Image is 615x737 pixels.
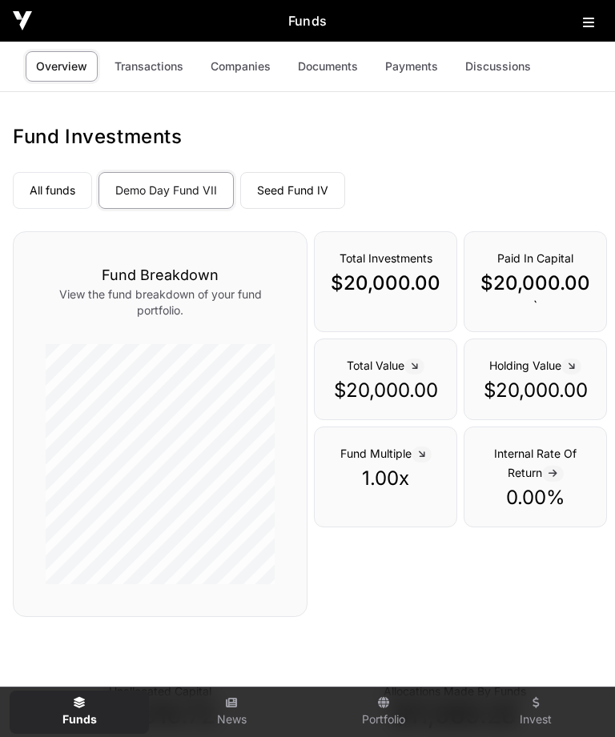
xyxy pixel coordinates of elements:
[26,51,98,82] a: Overview
[331,378,440,403] p: $20,000.00
[480,270,590,296] p: $20,000.00
[480,378,590,403] p: $20,000.00
[98,172,234,209] a: Demo Day Fund VII
[375,51,448,82] a: Payments
[497,251,573,265] span: Paid In Capital
[13,11,32,30] img: Icehouse Ventures Logo
[46,286,275,318] p: View the fund breakdown of your fund portfolio.
[331,270,440,296] p: $20,000.00
[46,264,275,286] h3: Fund Breakdown
[464,231,607,332] div: `
[340,447,432,460] span: Fund Multiple
[331,466,440,491] p: 1.00x
[535,660,615,737] iframe: Chat Widget
[347,358,424,372] span: Total Value
[162,691,301,734] a: News
[32,11,583,30] h2: Funds
[10,691,149,734] a: Funds
[314,691,453,734] a: Portfolio
[494,447,577,479] span: Internal Rate Of Return
[13,172,92,209] a: All funds
[200,51,281,82] a: Companies
[489,358,581,372] span: Holding Value
[240,172,345,209] a: Seed Fund IV
[455,51,541,82] a: Discussions
[104,51,194,82] a: Transactions
[384,683,526,699] p: Capital Deployed Into Companies
[287,51,368,82] a: Documents
[340,251,432,265] span: Total Investments
[109,683,211,699] p: Cash not yet allocated
[13,124,602,150] h1: Fund Investments
[480,485,590,511] p: 0.00%
[466,691,605,734] a: Invest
